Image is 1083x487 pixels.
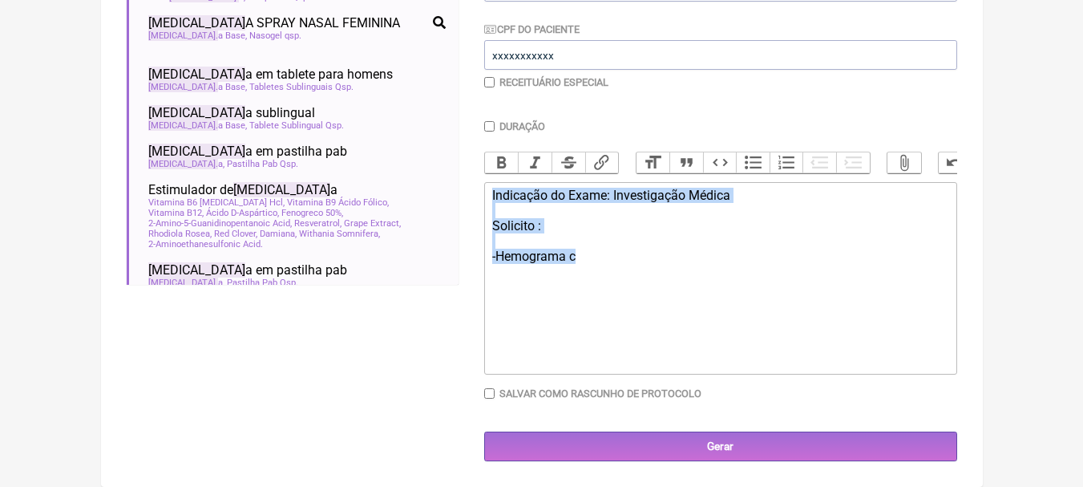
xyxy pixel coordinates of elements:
span: [MEDICAL_DATA] [148,159,218,169]
span: Pastilha Pab Qsp [227,278,298,288]
span: Tablete Sublingual Qsp [249,120,344,131]
div: Indicação do Exame: Investigação Médica Solicito : -Hemograma c [492,188,948,264]
span: [MEDICAL_DATA] [148,30,218,41]
span: a em pastilha pab [148,262,347,278]
span: a em pastilha pab [148,144,347,159]
span: Pastilha Pab Qsp [227,159,298,169]
button: Attach Files [887,152,921,173]
button: Numbers [770,152,803,173]
button: Quote [669,152,703,173]
input: Gerar [484,432,957,461]
span: a sublingual [148,105,315,120]
span: Vitamina B6 [MEDICAL_DATA] Hcl [148,197,285,208]
span: Damiana [260,229,297,239]
button: Undo [939,152,972,173]
span: A SPRAY NASAL FEMININA [148,15,400,30]
span: Rhodiola Rosea [148,229,212,239]
span: Resveratrol [294,218,341,229]
span: Red Clover [214,229,257,239]
span: Ácido D-Aspártico [206,208,279,218]
span: a em tablete para homens [148,67,393,82]
span: [MEDICAL_DATA] [148,67,245,82]
span: [MEDICAL_DATA] [148,15,245,30]
span: 2-Aminoethanesulfonic Acid [148,239,263,250]
span: 2-Amino-5-Guanidinopentanoic Acid [148,218,292,229]
span: a [148,278,224,288]
span: [MEDICAL_DATA] [148,144,245,159]
label: CPF do Paciente [484,23,580,35]
span: a [148,159,224,169]
span: [MEDICAL_DATA] [148,105,245,120]
span: a Base [148,120,247,131]
button: Code [703,152,737,173]
span: [MEDICAL_DATA] [148,262,245,278]
span: Grape Extract [344,218,401,229]
button: Decrease Level [802,152,836,173]
label: Receituário Especial [499,76,608,88]
button: Heading [636,152,670,173]
span: Fenogreco 50% [281,208,343,218]
button: Link [585,152,619,173]
span: a Base [148,82,247,92]
span: Withania Somnifera [299,229,380,239]
span: Nasogel qsp [249,30,301,41]
button: Italic [518,152,552,173]
button: Strikethrough [552,152,585,173]
span: Vitamina B9 Ácido Fólico [287,197,389,208]
span: Vitamina B12 [148,208,204,218]
label: Salvar como rascunho de Protocolo [499,388,701,400]
span: [MEDICAL_DATA] [148,82,218,92]
span: [MEDICAL_DATA] [148,120,218,131]
button: Bold [485,152,519,173]
button: Bullets [736,152,770,173]
label: Duração [499,120,545,132]
span: [MEDICAL_DATA] [233,182,330,197]
span: a Base [148,30,247,41]
span: Estimulador de a [148,182,337,197]
button: Increase Level [836,152,870,173]
span: [MEDICAL_DATA] [148,278,218,288]
span: Tabletes Sublinguais Qsp [249,82,354,92]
